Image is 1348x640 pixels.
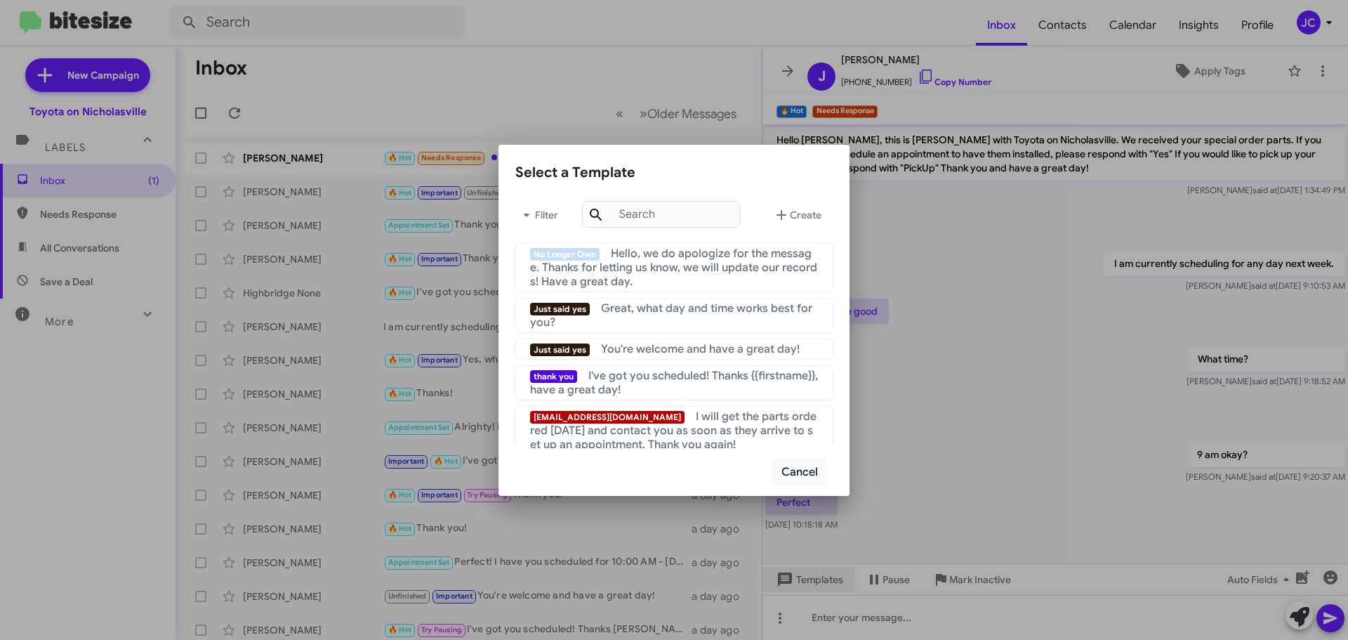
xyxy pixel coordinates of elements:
[515,202,560,228] span: Filter
[530,369,818,397] span: I've got you scheduled! Thanks {{firstname}}, have a great day!
[530,301,812,329] span: Great, what day and time works best for you?
[530,370,577,383] span: thank you
[530,247,817,289] span: Hello, we do apologize for the message. Thanks for letting us know, we will update our records! H...
[773,202,821,228] span: Create
[530,303,590,315] span: Just said yes
[601,342,800,356] span: You're welcome and have a great day!
[530,411,685,424] span: [EMAIL_ADDRESS][DOMAIN_NAME]
[762,198,833,232] button: Create
[530,248,600,261] span: No Longer Own
[772,459,827,485] button: Cancel
[515,162,833,184] div: Select a Template
[582,201,741,228] input: Search
[515,198,560,232] button: Filter
[530,410,817,452] span: I will get the parts ordered [DATE] and contact you as soon as they arrive to set up an appointme...
[530,344,590,356] span: Just said yes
